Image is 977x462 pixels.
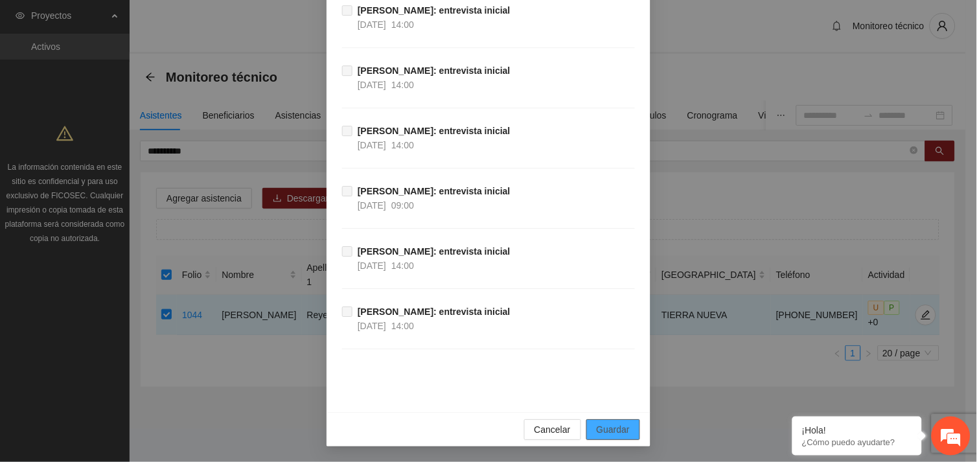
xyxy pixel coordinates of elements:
[75,154,179,285] span: Estamos en línea.
[6,317,247,362] textarea: Escriba su mensaje y pulse “Intro”
[597,422,630,437] span: Guardar
[358,126,511,136] strong: [PERSON_NAME]: entrevista inicial
[358,19,386,30] span: [DATE]
[358,80,386,90] span: [DATE]
[534,422,571,437] span: Cancelar
[802,437,912,447] p: ¿Cómo puedo ayudarte?
[391,140,414,150] span: 14:00
[358,306,511,317] strong: [PERSON_NAME]: entrevista inicial
[391,260,414,271] span: 14:00
[358,5,511,16] strong: [PERSON_NAME]: entrevista inicial
[358,321,386,331] span: [DATE]
[358,65,511,76] strong: [PERSON_NAME]: entrevista inicial
[358,200,386,211] span: [DATE]
[391,321,414,331] span: 14:00
[358,186,511,196] strong: [PERSON_NAME]: entrevista inicial
[358,260,386,271] span: [DATE]
[802,425,912,435] div: ¡Hola!
[391,19,414,30] span: 14:00
[524,419,581,440] button: Cancelar
[213,6,244,38] div: Minimizar ventana de chat en vivo
[358,246,511,257] strong: [PERSON_NAME]: entrevista inicial
[358,140,386,150] span: [DATE]
[391,80,414,90] span: 14:00
[391,200,414,211] span: 09:00
[586,419,640,440] button: Guardar
[67,66,218,83] div: Chatee con nosotros ahora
